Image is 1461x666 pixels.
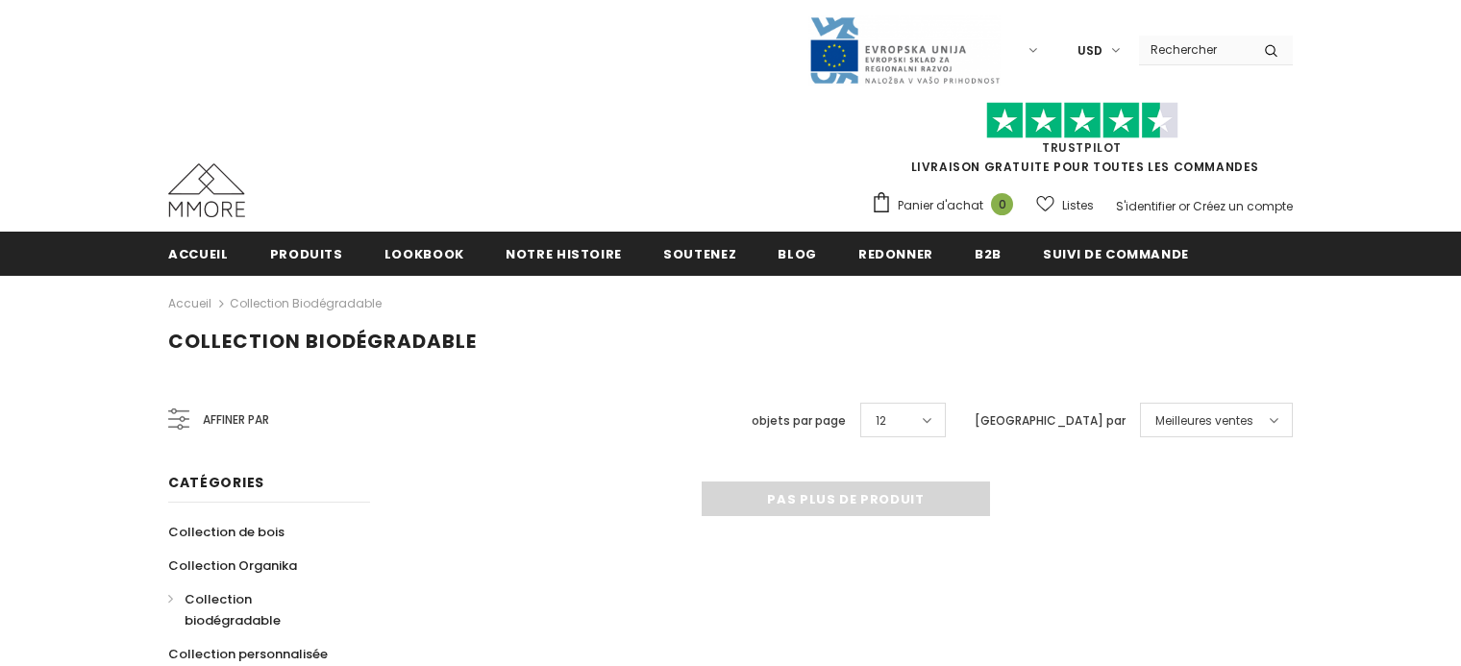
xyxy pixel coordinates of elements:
[1155,411,1253,431] span: Meilleures ventes
[506,245,622,263] span: Notre histoire
[168,556,297,575] span: Collection Organika
[986,102,1178,139] img: Faites confiance aux étoiles pilotes
[270,245,343,263] span: Produits
[1193,198,1293,214] a: Créez un compte
[1043,245,1189,263] span: Suivi de commande
[1178,198,1190,214] span: or
[168,645,328,663] span: Collection personnalisée
[168,549,297,582] a: Collection Organika
[230,295,382,311] a: Collection biodégradable
[203,409,269,431] span: Affiner par
[898,196,983,215] span: Panier d'achat
[168,515,285,549] a: Collection de bois
[1062,196,1094,215] span: Listes
[808,41,1001,58] a: Javni Razpis
[752,411,846,431] label: objets par page
[185,590,281,629] span: Collection biodégradable
[778,245,817,263] span: Blog
[858,232,933,275] a: Redonner
[1139,36,1250,63] input: Search Site
[168,523,285,541] span: Collection de bois
[384,245,464,263] span: Lookbook
[1042,139,1122,156] a: TrustPilot
[876,411,886,431] span: 12
[778,232,817,275] a: Blog
[1043,232,1189,275] a: Suivi de commande
[1116,198,1176,214] a: S'identifier
[858,245,933,263] span: Redonner
[168,292,211,315] a: Accueil
[975,411,1126,431] label: [GEOGRAPHIC_DATA] par
[871,111,1293,175] span: LIVRAISON GRATUITE POUR TOUTES LES COMMANDES
[168,473,264,492] span: Catégories
[506,232,622,275] a: Notre histoire
[975,245,1002,263] span: B2B
[270,232,343,275] a: Produits
[168,163,245,217] img: Cas MMORE
[991,193,1013,215] span: 0
[663,245,736,263] span: soutenez
[168,232,229,275] a: Accueil
[1077,41,1102,61] span: USD
[808,15,1001,86] img: Javni Razpis
[975,232,1002,275] a: B2B
[871,191,1023,220] a: Panier d'achat 0
[1036,188,1094,222] a: Listes
[168,328,477,355] span: Collection biodégradable
[168,582,349,637] a: Collection biodégradable
[663,232,736,275] a: soutenez
[384,232,464,275] a: Lookbook
[168,245,229,263] span: Accueil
